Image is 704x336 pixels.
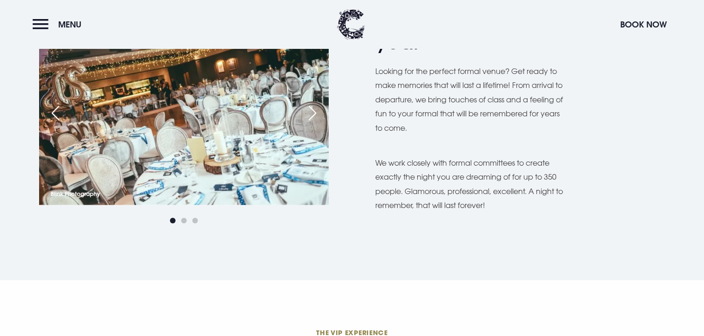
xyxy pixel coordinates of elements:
div: Next slide [301,103,324,123]
button: Book Now [616,14,671,34]
span: Go to slide 1 [170,218,176,223]
span: Menu [58,19,81,30]
span: Go to slide 3 [192,218,198,223]
button: Menu [33,14,86,34]
span: Go to slide 2 [181,218,187,223]
div: Previous slide [44,103,67,123]
p: We work closely with formal committees to create exactly the night you are dreaming of for up to ... [375,156,566,213]
p: Looking for the perfect formal venue? Get ready to make memories that will last a lifetime! From ... [375,64,566,135]
img: Banquet style table set up at a formal venue in Northern Ireland [39,13,329,205]
p: Blink Photography [51,188,100,199]
img: Clandeboye Lodge [337,9,365,40]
